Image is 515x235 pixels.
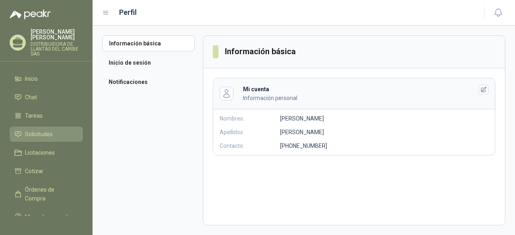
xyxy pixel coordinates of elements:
a: Inicio [10,71,83,86]
span: Cotizar [25,167,43,176]
span: Inicio [25,74,38,83]
span: Chat [25,93,37,102]
p: Nombres: [220,114,280,123]
a: Solicitudes [10,127,83,142]
span: Órdenes de Compra [25,185,75,203]
h1: Perfil [119,7,137,18]
a: Notificaciones [102,74,195,90]
h3: Información básica [225,45,297,58]
a: Chat [10,90,83,105]
p: Contacto: [220,141,280,150]
a: Órdenes de Compra [10,182,83,206]
p: Información personal [243,94,460,102]
a: Licitaciones [10,145,83,160]
span: Licitaciones [25,148,55,157]
b: Mi cuenta [243,86,269,92]
p: DISTRIBUIDORA DE LLANTAS DEL CARIBE SAS [31,42,83,56]
span: Tareas [25,111,43,120]
a: Manuales y ayuda [10,209,83,225]
span: Manuales y ayuda [25,213,71,221]
p: [PHONE_NUMBER] [280,141,327,150]
a: Tareas [10,108,83,123]
a: Cotizar [10,163,83,179]
a: Inicio de sesión [102,55,195,71]
p: Apellidos: [220,128,280,137]
p: [PERSON_NAME] [PERSON_NAME] [31,29,83,40]
span: Solicitudes [25,130,53,139]
p: [PERSON_NAME] [280,128,324,137]
img: Logo peakr [10,10,51,19]
a: Información básica [102,35,195,51]
p: [PERSON_NAME] [280,114,324,123]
